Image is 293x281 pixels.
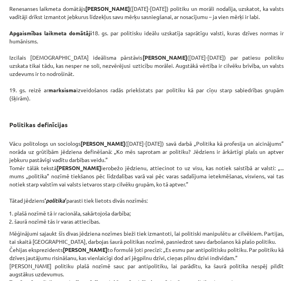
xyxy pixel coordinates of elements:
strong: Politikas definīcijas [9,121,68,129]
strong: [PERSON_NAME] [85,5,130,12]
li: šaurā nozīmē tās ir varas attiecības. [14,217,284,226]
em: politika [46,197,65,204]
strong: marksisma [48,86,76,93]
strong: [PERSON_NAME] [143,54,187,61]
strong: [PERSON_NAME] [63,246,107,253]
strong: ‘ ’ [45,197,66,204]
li: plašā nozīmē tā ir racionāla, sakārtojoša darbība; [14,209,284,217]
strong: Apgaismības laikmeta domātāji [9,29,92,36]
strong: [PERSON_NAME] [57,164,101,171]
strong: [PERSON_NAME] [81,140,125,147]
p: Vācu politologs un sociologs ([DATE]-[DATE]) savā darbā „Politika kā profesija un aicinājums” nor... [9,131,284,205]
